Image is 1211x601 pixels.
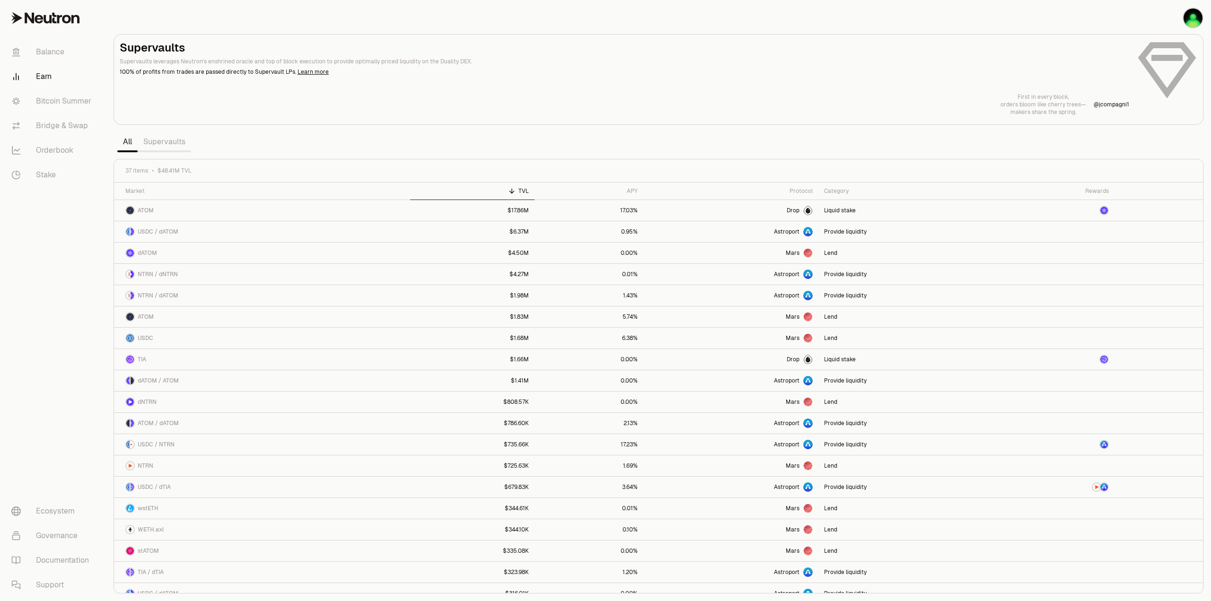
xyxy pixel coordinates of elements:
[818,392,998,412] a: Lend
[410,413,535,434] a: $786.60K
[138,356,146,363] span: TIA
[410,562,535,583] a: $323.98K
[114,221,410,242] a: USDC LogodATOM LogoUSDC / dATOM
[138,249,157,257] span: dATOM
[818,413,998,434] a: Provide liquidity
[126,356,134,363] img: TIA Logo
[643,306,818,327] a: Mars
[114,200,410,221] a: ATOM LogoATOM
[786,398,799,406] span: Mars
[114,562,410,583] a: TIA LogodTIA LogoTIA / dTIA
[818,562,998,583] a: Provide liquidity
[126,334,134,342] img: USDC Logo
[774,292,799,299] span: Astroport
[138,441,175,448] span: USDC / NTRN
[787,356,799,363] span: Drop
[643,221,818,242] a: Astroport
[643,264,818,285] a: Astroport
[824,187,992,195] div: Category
[114,328,410,348] a: USDC LogoUSDC
[126,228,130,235] img: USDC Logo
[535,413,643,434] a: 2.13%
[410,434,535,455] a: $735.66K
[643,349,818,370] a: Drop
[120,40,1129,55] h2: Supervaults
[818,477,998,497] a: Provide liquidity
[818,221,998,242] a: Provide liquidity
[535,562,643,583] a: 1.20%
[138,334,153,342] span: USDC
[114,455,410,476] a: NTRN LogoNTRN
[126,462,134,470] img: NTRN Logo
[131,483,134,491] img: dTIA Logo
[138,547,159,555] span: stATOM
[774,419,799,427] span: Astroport
[114,392,410,412] a: dNTRN LogodNTRN
[4,163,102,187] a: Stake
[410,519,535,540] a: $344.10K
[818,519,998,540] a: Lend
[416,187,529,195] div: TVL
[4,523,102,548] a: Governance
[131,590,134,597] img: dATOM Logo
[4,64,102,89] a: Earn
[125,167,148,174] span: 37 items
[535,221,643,242] a: 0.95%
[410,264,535,285] a: $4.27M
[786,505,799,512] span: Mars
[643,498,818,519] a: Mars
[410,328,535,348] a: $1.68M
[410,392,535,412] a: $808.57K
[138,292,178,299] span: NTRN / dATOM
[535,285,643,306] a: 1.43%
[786,462,799,470] span: Mars
[117,132,138,151] a: All
[131,377,134,384] img: ATOM Logo
[818,434,998,455] a: Provide liquidity
[786,249,799,257] span: Mars
[126,568,130,576] img: TIA Logo
[1093,483,1100,491] img: NTRN Logo
[535,200,643,221] a: 17.03%
[535,264,643,285] a: 0.01%
[131,419,134,427] img: dATOM Logo
[114,477,410,497] a: USDC LogodTIA LogoUSDC / dTIA
[818,285,998,306] a: Provide liquidity
[126,270,130,278] img: NTRN Logo
[818,243,998,263] a: Lend
[818,349,998,370] a: Liquid stake
[114,243,410,263] a: dATOM LogodATOM
[126,292,130,299] img: NTRN Logo
[138,377,179,384] span: dATOM / ATOM
[410,370,535,391] a: $1.41M
[4,573,102,597] a: Support
[410,221,535,242] a: $6.37M
[643,370,818,391] a: Astroport
[298,68,329,76] a: Learn more
[535,392,643,412] a: 0.00%
[410,498,535,519] a: $344.61K
[131,270,134,278] img: dNTRN Logo
[535,477,643,497] a: 3.64%
[131,568,134,576] img: dTIA Logo
[643,328,818,348] a: Mars
[998,200,1115,221] a: dATOM Logo
[138,419,179,427] span: ATOM / dATOM
[1094,101,1129,108] a: @jcompagni1
[643,285,818,306] a: Astroport
[126,207,134,214] img: ATOM Logo
[114,285,410,306] a: NTRN LogodATOM LogoNTRN / dATOM
[818,264,998,285] a: Provide liquidity
[1100,356,1108,363] img: dTIA Logo
[786,547,799,555] span: Mars
[114,413,410,434] a: ATOM LogodATOM LogoATOM / dATOM
[774,270,799,278] span: Astroport
[131,292,134,299] img: dATOM Logo
[120,57,1129,66] p: Supervaults leverages Neutron's enshrined oracle and top of block execution to provide optimally ...
[126,249,134,257] img: dATOM Logo
[535,498,643,519] a: 0.01%
[4,113,102,138] a: Bridge & Swap
[1000,93,1086,101] p: First in every block,
[643,243,818,263] a: Mars
[643,392,818,412] a: Mars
